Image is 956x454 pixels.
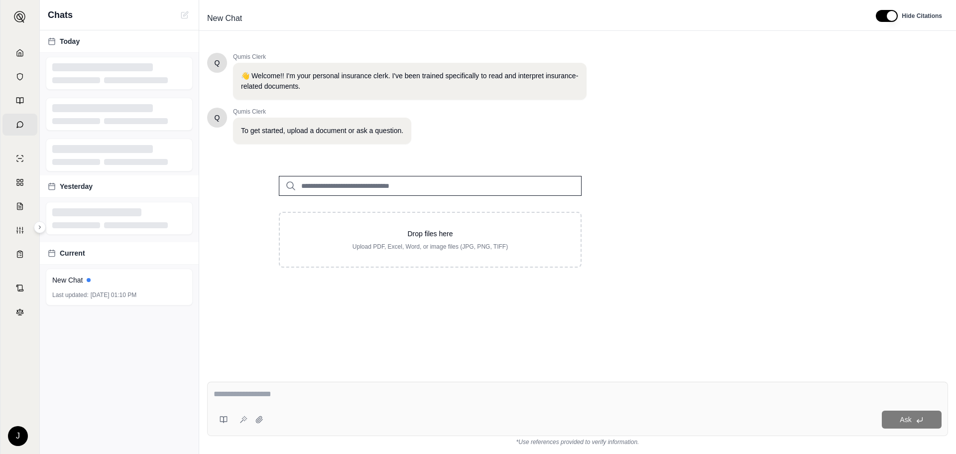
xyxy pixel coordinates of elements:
[2,114,37,136] a: Chat
[2,219,37,241] a: Custom Report
[2,243,37,265] a: Coverage Table
[203,10,246,26] span: New Chat
[241,126,403,136] p: To get started, upload a document or ask a question.
[10,7,30,27] button: Expand sidebar
[179,9,191,21] button: New Chat
[91,291,136,299] span: [DATE] 01:10 PM
[900,416,911,424] span: Ask
[2,90,37,112] a: Prompt Library
[48,8,73,22] span: Chats
[8,426,28,446] div: J
[2,171,37,193] a: Policy Comparisons
[60,181,93,191] span: Yesterday
[2,148,37,169] a: Single Policy
[296,229,565,239] p: Drop files here
[52,275,83,285] span: New Chat
[233,53,587,61] span: Qumis Clerk
[241,71,579,92] p: 👋 Welcome!! I'm your personal insurance clerk. I've been trained specifically to read and interpr...
[34,221,46,233] button: Expand sidebar
[215,113,220,123] span: Hello
[2,277,37,299] a: Contract Analysis
[902,12,942,20] span: Hide Citations
[207,436,948,446] div: *Use references provided to verify information.
[203,10,864,26] div: Edit Title
[2,66,37,88] a: Documents Vault
[2,42,37,64] a: Home
[60,36,80,46] span: Today
[215,58,220,68] span: Hello
[2,195,37,217] a: Claim Coverage
[14,11,26,23] img: Expand sidebar
[296,243,565,251] p: Upload PDF, Excel, Word, or image files (JPG, PNG, TIFF)
[52,291,89,299] span: Last updated:
[2,301,37,323] a: Legal Search Engine
[882,411,942,429] button: Ask
[60,248,85,258] span: Current
[233,108,411,116] span: Qumis Clerk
